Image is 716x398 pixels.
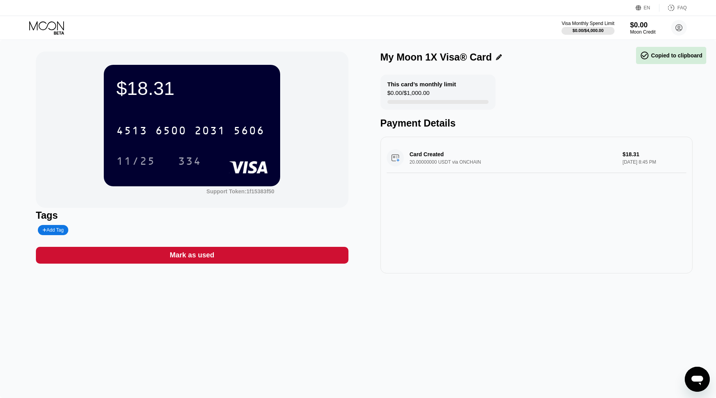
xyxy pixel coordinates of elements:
div: Copied to clipboard [640,51,702,60]
div: FAQ [677,5,687,11]
span:  [640,51,649,60]
div: Support Token: 1f15383f50 [206,188,274,195]
div: EN [636,4,659,12]
div: Support Token:1f15383f50 [206,188,274,195]
div: Add Tag [43,227,64,233]
div: My Moon 1X Visa® Card [380,52,492,63]
div: 334 [172,151,207,171]
div: 5606 [233,125,265,138]
div: Visa Monthly Spend Limit [561,21,614,26]
div: 2031 [194,125,226,138]
div: Tags [36,210,348,221]
div: EN [644,5,650,11]
div: 11/25 [116,156,155,168]
div: 6500 [155,125,187,138]
div: $18.31 [116,77,268,99]
div: $0.00Moon Credit [630,21,656,35]
div: Mark as used [170,251,214,260]
div: $0.00 / $1,000.00 [387,89,430,100]
div: Payment Details [380,118,693,129]
div: This card’s monthly limit [387,81,456,87]
div: Moon Credit [630,29,656,35]
div: FAQ [659,4,687,12]
div: 11/25 [110,151,161,171]
div: Visa Monthly Spend Limit$0.00/$4,000.00 [561,21,614,35]
div: 334 [178,156,201,168]
div: Mark as used [36,247,348,264]
iframe: Button to launch messaging window [685,367,710,392]
div: 4513 [116,125,147,138]
div: 4513650020315606 [112,121,269,140]
div: Add Tag [38,225,68,235]
div: $0.00 / $4,000.00 [572,28,604,33]
div: $0.00 [630,21,656,29]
